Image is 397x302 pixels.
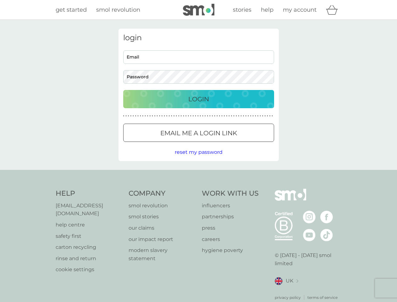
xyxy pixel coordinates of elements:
[286,277,293,285] span: UK
[257,115,259,118] p: ●
[123,124,274,142] button: Email me a login link
[267,115,268,118] p: ●
[240,115,242,118] p: ●
[275,251,342,267] p: © [DATE] - [DATE] smol limited
[307,294,338,300] a: terms of service
[147,115,148,118] p: ●
[202,224,259,232] a: press
[56,189,123,199] h4: Help
[250,115,251,118] p: ●
[183,115,184,118] p: ●
[236,115,237,118] p: ●
[129,235,196,243] a: our impact report
[224,115,225,118] p: ●
[214,115,215,118] p: ●
[264,115,266,118] p: ●
[129,224,196,232] a: our claims
[226,115,227,118] p: ●
[261,5,273,14] a: help
[209,115,211,118] p: ●
[275,294,301,300] a: privacy policy
[231,115,232,118] p: ●
[166,115,168,118] p: ●
[320,229,333,241] img: visit the smol Tiktok page
[162,115,163,118] p: ●
[190,115,191,118] p: ●
[283,5,317,14] a: my account
[238,115,240,118] p: ●
[175,148,223,156] button: reset my password
[96,5,140,14] a: smol revolution
[283,6,317,13] span: my account
[183,4,214,16] img: smol
[202,202,259,210] a: influencers
[56,202,123,218] a: [EMAIL_ADDRESS][DOMAIN_NAME]
[137,115,139,118] p: ●
[149,115,151,118] p: ●
[272,115,273,118] p: ●
[125,115,127,118] p: ●
[157,115,158,118] p: ●
[168,115,170,118] p: ●
[160,128,237,138] p: Email me a login link
[275,189,306,210] img: smol
[56,266,123,274] a: cookie settings
[129,213,196,221] a: smol stories
[96,6,140,13] span: smol revolution
[178,115,179,118] p: ●
[140,115,141,118] p: ●
[197,115,199,118] p: ●
[175,149,223,155] span: reset my password
[261,6,273,13] span: help
[205,115,206,118] p: ●
[56,243,123,251] a: carton recycling
[260,115,261,118] p: ●
[202,235,259,243] a: careers
[142,115,144,118] p: ●
[303,229,316,241] img: visit the smol Youtube page
[243,115,244,118] p: ●
[129,202,196,210] a: smol revolution
[219,115,220,118] p: ●
[248,115,249,118] p: ●
[56,254,123,263] p: rinse and return
[56,5,87,14] a: get started
[245,115,246,118] p: ●
[269,115,271,118] p: ●
[233,6,251,13] span: stories
[56,221,123,229] a: help centre
[188,115,189,118] p: ●
[56,6,87,13] span: get started
[129,246,196,262] a: modern slavery statement
[202,189,259,199] h4: Work With Us
[229,115,230,118] p: ●
[130,115,131,118] p: ●
[176,115,177,118] p: ●
[233,5,251,14] a: stories
[221,115,223,118] p: ●
[207,115,208,118] p: ●
[133,115,134,118] p: ●
[217,115,218,118] p: ●
[185,115,187,118] p: ●
[255,115,256,118] p: ●
[275,277,283,285] img: UK flag
[123,90,274,108] button: Login
[56,232,123,240] a: safety first
[164,115,165,118] p: ●
[233,115,234,118] p: ●
[326,3,342,16] div: basket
